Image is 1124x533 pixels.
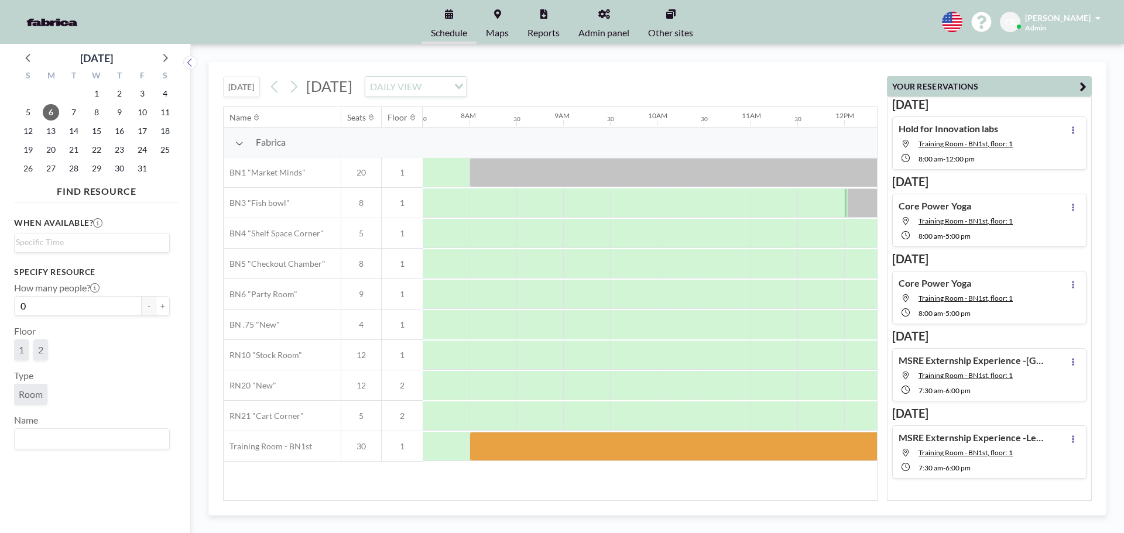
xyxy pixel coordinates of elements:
span: Fabrica [256,136,286,148]
span: Tuesday, October 14, 2025 [66,123,82,139]
span: 6:00 PM [945,386,971,395]
span: Friday, October 17, 2025 [134,123,150,139]
div: 12PM [835,111,854,120]
div: S [153,69,176,84]
button: YOUR RESERVATIONS [887,76,1092,97]
span: Reports [527,28,560,37]
span: - [943,154,945,163]
span: Tuesday, October 7, 2025 [66,104,82,121]
span: Friday, October 3, 2025 [134,85,150,102]
span: CB [1005,17,1016,27]
div: 9AM [554,111,570,120]
input: Search for option [425,79,447,94]
span: Thursday, October 23, 2025 [111,142,128,158]
span: Maps [486,28,509,37]
button: + [156,296,170,316]
span: 6:00 PM [945,463,971,472]
span: Friday, October 10, 2025 [134,104,150,121]
div: Seats [347,112,366,123]
span: Wednesday, October 15, 2025 [88,123,105,139]
span: - [943,386,945,395]
span: Training Room - BN1st [224,441,312,452]
img: organization-logo [19,11,85,34]
span: RN10 "Stock Room" [224,350,302,360]
div: 30 [701,115,708,123]
div: W [85,69,108,84]
span: Monday, October 13, 2025 [43,123,59,139]
span: Saturday, October 11, 2025 [157,104,173,121]
span: Monday, October 6, 2025 [43,104,59,121]
div: 30 [420,115,427,123]
span: 2 [38,344,43,356]
div: 10AM [648,111,667,120]
div: S [17,69,40,84]
span: Thursday, October 30, 2025 [111,160,128,177]
h3: [DATE] [892,174,1087,189]
span: Friday, October 31, 2025 [134,160,150,177]
span: 30 [341,441,381,452]
span: RN21 "Cart Corner" [224,411,304,421]
h3: [DATE] [892,97,1087,112]
div: [DATE] [80,50,113,66]
span: Other sites [648,28,693,37]
span: Monday, October 27, 2025 [43,160,59,177]
input: Search for option [16,236,163,249]
span: Sunday, October 5, 2025 [20,104,36,121]
span: 9 [341,289,381,300]
div: 11AM [742,111,761,120]
span: Room [19,388,43,400]
span: 5:00 PM [945,232,971,240]
span: Training Room - BN1st, floor: 1 [919,294,1013,302]
span: Saturday, October 4, 2025 [157,85,173,102]
span: Wednesday, October 22, 2025 [88,142,105,158]
input: Search for option [16,431,163,446]
span: 5:00 PM [945,309,971,318]
label: How many people? [14,282,100,294]
div: Name [229,112,251,123]
span: Schedule [431,28,467,37]
h4: FIND RESOURCE [14,181,179,197]
span: Saturday, October 25, 2025 [157,142,173,158]
span: 1 [19,344,24,356]
span: Training Room - BN1st, floor: 1 [919,216,1013,225]
span: Sunday, October 12, 2025 [20,123,36,139]
span: Thursday, October 9, 2025 [111,104,128,121]
span: Admin panel [578,28,629,37]
span: - [943,232,945,240]
span: - [943,309,945,318]
span: Wednesday, October 1, 2025 [88,85,105,102]
span: Training Room - BN1st, floor: 1 [919,448,1013,457]
span: Sunday, October 19, 2025 [20,142,36,158]
h4: Core Power Yoga [899,200,971,212]
span: 1 [382,167,423,178]
span: Tuesday, October 21, 2025 [66,142,82,158]
span: Tuesday, October 28, 2025 [66,160,82,177]
div: 30 [607,115,614,123]
div: Floor [388,112,407,123]
span: 8 [341,259,381,269]
div: Search for option [365,77,467,97]
label: Floor [14,325,36,337]
span: 5 [341,411,381,421]
span: Training Room - BN1st, floor: 1 [919,371,1013,380]
h4: Core Power Yoga [899,277,971,289]
div: 30 [794,115,801,123]
span: DAILY VIEW [368,79,424,94]
span: BN4 "Shelf Space Corner" [224,228,324,239]
span: 20 [341,167,381,178]
span: 4 [341,319,381,330]
span: 8 [341,198,381,208]
span: BN5 "Checkout Chamber" [224,259,325,269]
span: Training Room - BN1st, floor: 1 [919,139,1013,148]
span: 12 [341,380,381,391]
span: 7:30 AM [919,386,943,395]
span: 12 [341,350,381,360]
label: Name [14,414,38,426]
span: Friday, October 24, 2025 [134,142,150,158]
div: Search for option [15,233,169,251]
div: F [131,69,153,84]
span: 1 [382,350,423,360]
span: BN3 "Fish bowl" [224,198,290,208]
span: 1 [382,259,423,269]
span: 8:00 AM [919,232,943,240]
